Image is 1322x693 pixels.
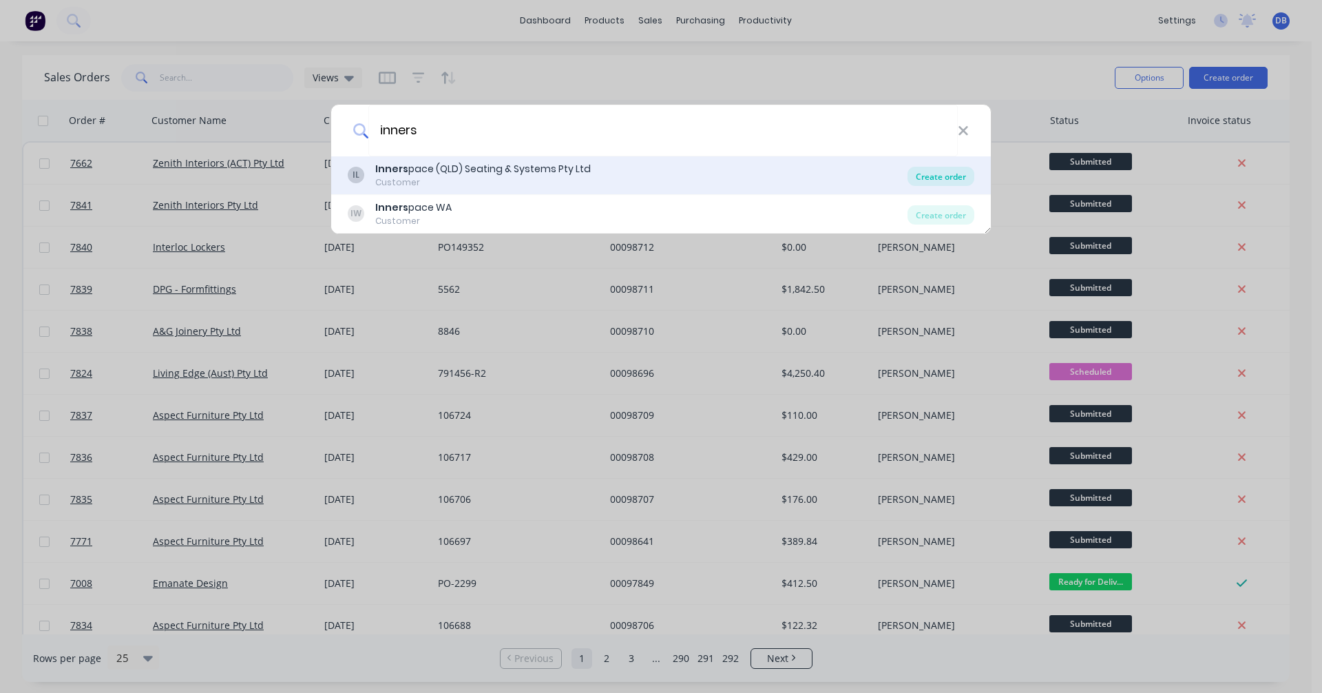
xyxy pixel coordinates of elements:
div: Customer [375,215,452,227]
b: Inners [375,200,408,214]
div: IL [348,167,364,183]
div: IW [348,205,364,222]
b: Inners [375,162,408,176]
div: pace (QLD) Seating & Systems Pty Ltd [375,162,591,176]
div: pace WA [375,200,452,215]
input: Enter a customer name to create a new order... [368,105,958,156]
div: Customer [375,176,591,189]
div: Create order [907,167,974,186]
div: Create order [907,205,974,225]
